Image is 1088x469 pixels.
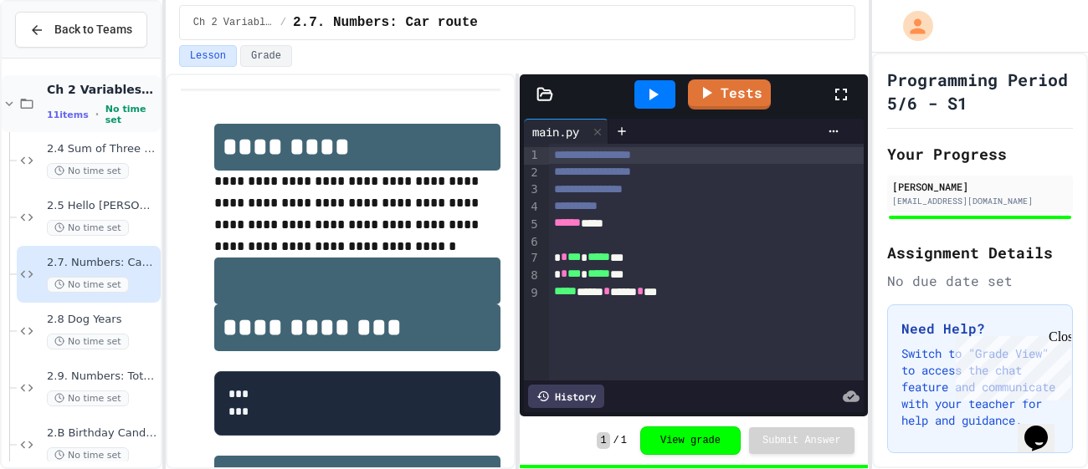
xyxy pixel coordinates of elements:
[54,21,132,38] span: Back to Teams
[47,313,157,327] span: 2.8 Dog Years
[621,434,627,447] span: 1
[47,390,129,406] span: No time set
[193,16,274,29] span: Ch 2 Variables, Statements & Expressions
[47,256,157,270] span: 2.7. Numbers: Car route
[524,217,541,234] div: 5
[613,434,619,447] span: /
[524,147,541,165] div: 1
[1018,402,1071,452] iframe: chat widget
[47,334,129,349] span: No time set
[47,277,129,293] span: No time set
[47,220,129,236] span: No time set
[524,250,541,268] div: 7
[524,234,541,251] div: 6
[47,142,157,156] span: 2.4 Sum of Three Numbers
[524,165,541,182] div: 2
[280,16,286,29] span: /
[15,12,147,48] button: Back to Teams
[47,447,129,463] span: No time set
[47,82,157,97] span: Ch 2 Variables, Statements & Expressions
[524,123,588,140] div: main.py
[7,7,115,106] div: Chat with us now!Close
[887,68,1073,115] h1: Programming Period 5/6 - S1
[524,285,541,303] div: 9
[105,104,157,125] span: No time set
[887,142,1073,166] h2: Your Progress
[47,370,157,384] span: 2.9. Numbers: Total cost
[293,13,478,33] span: 2.7. Numbers: Car route
[524,199,541,217] div: 4
[47,163,129,179] span: No time set
[47,426,157,441] span: 2.B Birthday Candles
[887,241,1073,264] h2: Assignment Details
[949,329,1071,400] iframe: chat widget
[885,7,937,45] div: My Account
[901,345,1059,429] p: Switch to "Grade View" to access the chat feature and communicate with your teacher for help and ...
[240,45,292,67] button: Grade
[179,45,237,67] button: Lesson
[887,271,1073,291] div: No due date set
[901,319,1059,339] h3: Need Help?
[524,119,608,144] div: main.py
[95,108,99,121] span: •
[47,199,157,213] span: 2.5 Hello [PERSON_NAME]
[688,79,771,110] a: Tests
[762,434,841,447] span: Submit Answer
[524,268,541,285] div: 8
[749,427,854,454] button: Submit Answer
[640,426,741,455] button: View grade
[528,385,604,408] div: History
[524,181,541,199] div: 3
[892,179,1068,194] div: [PERSON_NAME]
[597,432,609,449] span: 1
[892,195,1068,207] div: [EMAIL_ADDRESS][DOMAIN_NAME]
[47,110,89,120] span: 11 items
